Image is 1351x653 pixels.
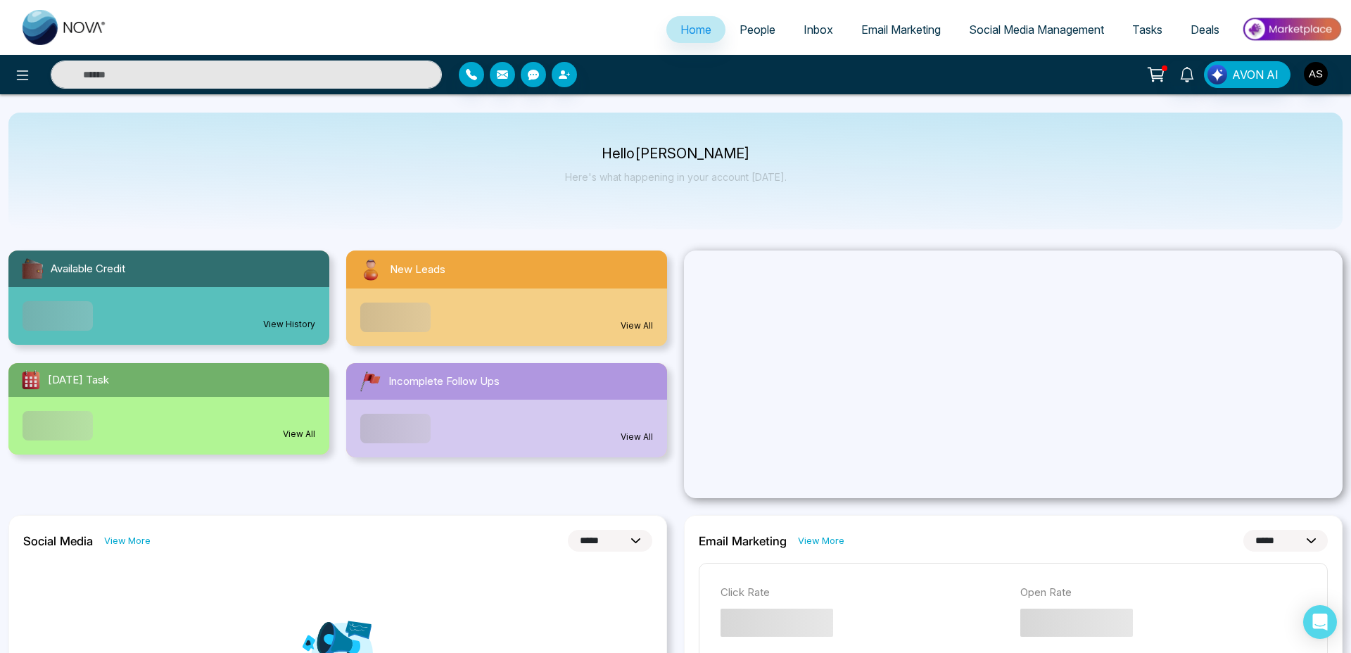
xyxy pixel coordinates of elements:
[20,256,45,281] img: availableCredit.svg
[969,23,1104,37] span: Social Media Management
[725,16,789,43] a: People
[388,374,500,390] span: Incomplete Follow Ups
[390,262,445,278] span: New Leads
[20,369,42,391] img: todayTask.svg
[861,23,941,37] span: Email Marketing
[263,318,315,331] a: View History
[1207,65,1227,84] img: Lead Flow
[680,23,711,37] span: Home
[338,251,675,346] a: New LeadsView All
[1241,13,1343,45] img: Market-place.gif
[283,428,315,440] a: View All
[721,585,1006,601] p: Click Rate
[357,369,383,394] img: followUps.svg
[1191,23,1219,37] span: Deals
[48,372,109,388] span: [DATE] Task
[1118,16,1176,43] a: Tasks
[798,534,844,547] a: View More
[847,16,955,43] a: Email Marketing
[565,148,787,160] p: Hello [PERSON_NAME]
[699,534,787,548] h2: Email Marketing
[740,23,775,37] span: People
[1132,23,1162,37] span: Tasks
[1303,605,1337,639] div: Open Intercom Messenger
[621,431,653,443] a: View All
[1232,66,1279,83] span: AVON AI
[51,261,125,277] span: Available Credit
[1020,585,1306,601] p: Open Rate
[23,10,107,45] img: Nova CRM Logo
[1304,62,1328,86] img: User Avatar
[338,363,675,457] a: Incomplete Follow UpsView All
[357,256,384,283] img: newLeads.svg
[23,534,93,548] h2: Social Media
[565,171,787,183] p: Here's what happening in your account [DATE].
[666,16,725,43] a: Home
[955,16,1118,43] a: Social Media Management
[1176,16,1233,43] a: Deals
[789,16,847,43] a: Inbox
[1204,61,1290,88] button: AVON AI
[804,23,833,37] span: Inbox
[104,534,151,547] a: View More
[621,319,653,332] a: View All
